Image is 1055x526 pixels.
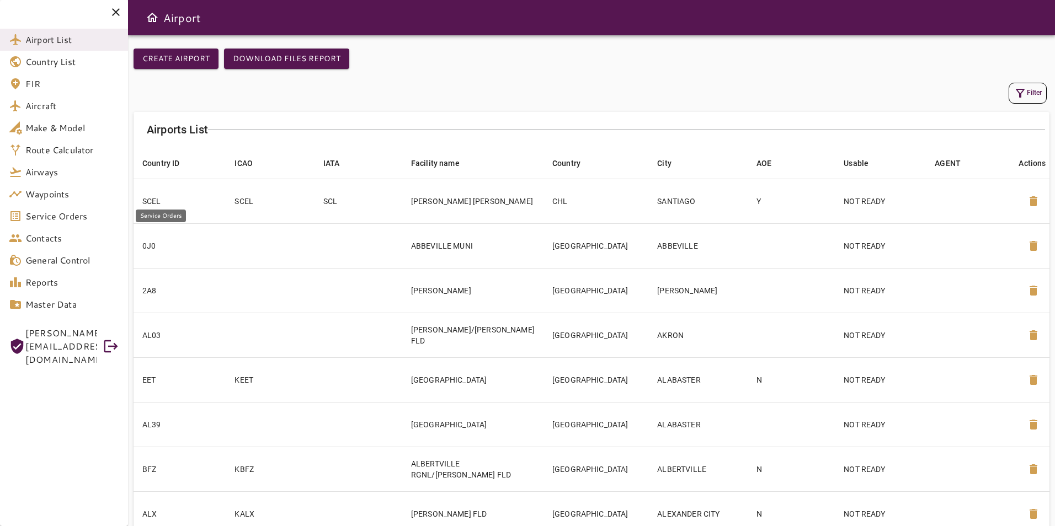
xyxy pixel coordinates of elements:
button: Create airport [134,49,219,69]
span: Airport List [25,33,119,46]
td: BFZ [134,447,226,491]
span: delete [1027,329,1040,342]
td: [GEOGRAPHIC_DATA] [544,313,648,357]
button: Delete Airport [1020,322,1047,348]
button: Filter [1009,83,1047,104]
td: [GEOGRAPHIC_DATA] [544,402,648,447]
p: NOT READY [844,374,917,385]
span: ICAO [235,157,267,170]
td: ALBERTVILLE [648,447,748,491]
p: NOT READY [844,330,917,341]
td: [PERSON_NAME] [648,268,748,313]
span: Reports [25,276,119,289]
p: NOT READY [844,464,917,475]
div: Country ID [142,157,180,170]
td: [GEOGRAPHIC_DATA] [544,357,648,402]
div: Usable [844,157,868,170]
div: IATA [323,157,340,170]
td: AL39 [134,402,226,447]
span: delete [1027,418,1040,431]
span: Waypoints [25,187,119,201]
td: EET [134,357,226,402]
td: ALABASTER [648,357,748,402]
td: 2A8 [134,268,226,313]
span: AOE [756,157,786,170]
span: Master Data [25,298,119,311]
button: Delete Airport [1020,233,1047,259]
h6: Airport [163,9,201,26]
span: Airways [25,165,119,179]
span: delete [1027,373,1040,387]
td: AL03 [134,313,226,357]
button: Delete Airport [1020,277,1047,304]
span: General Control [25,254,119,267]
span: delete [1027,239,1040,253]
td: SCEL [134,179,226,223]
td: SCL [315,179,402,223]
td: ALABASTER [648,402,748,447]
span: AGENT [935,157,975,170]
span: Service Orders [25,210,119,223]
span: delete [1027,463,1040,476]
td: CHL [544,179,648,223]
td: SANTIAGO [648,179,748,223]
td: N [748,357,835,402]
span: Country ID [142,157,194,170]
span: Aircraft [25,99,119,112]
button: Delete Airport [1020,411,1047,438]
h6: Airports List [147,121,208,138]
td: KEET [226,357,314,402]
td: Y [748,179,835,223]
span: Route Calculator [25,143,119,157]
span: delete [1027,195,1040,208]
p: NOT READY [844,419,917,430]
td: [GEOGRAPHIC_DATA] [402,402,544,447]
button: Download Files Report [224,49,349,69]
div: ICAO [235,157,253,170]
p: NOT READY [844,196,917,207]
td: ABBEVILLE MUNI [402,223,544,268]
div: Facility name [411,157,460,170]
td: 0J0 [134,223,226,268]
td: AKRON [648,313,748,357]
td: [GEOGRAPHIC_DATA] [544,223,648,268]
span: FIR [25,77,119,90]
span: Facility name [411,157,474,170]
button: Delete Airport [1020,367,1047,393]
p: NOT READY [844,240,917,251]
span: Country List [25,55,119,68]
button: Delete Airport [1020,188,1047,214]
span: Usable [844,157,883,170]
span: Make & Model [25,121,119,135]
span: IATA [323,157,354,170]
div: AGENT [935,157,961,170]
td: SCEL [226,179,314,223]
button: Open drawer [141,7,163,29]
div: AOE [756,157,771,170]
span: [PERSON_NAME][EMAIL_ADDRESS][DOMAIN_NAME] [25,326,97,366]
td: [PERSON_NAME] [PERSON_NAME] [402,179,544,223]
p: NOT READY [844,508,917,519]
p: NOT READY [844,285,917,296]
span: City [657,157,686,170]
div: Country [552,157,580,170]
td: [PERSON_NAME] [402,268,544,313]
div: Service Orders [136,210,186,222]
span: Contacts [25,232,119,245]
td: [PERSON_NAME]/[PERSON_NAME] FLD [402,313,544,357]
td: ABBEVILLE [648,223,748,268]
td: [GEOGRAPHIC_DATA] [544,447,648,491]
td: [GEOGRAPHIC_DATA] [402,357,544,402]
button: Delete Airport [1020,456,1047,482]
div: City [657,157,672,170]
span: delete [1027,284,1040,297]
span: delete [1027,507,1040,520]
td: ALBERTVILLE RGNL/[PERSON_NAME] FLD [402,447,544,491]
td: [GEOGRAPHIC_DATA] [544,268,648,313]
td: KBFZ [226,447,314,491]
span: Country [552,157,595,170]
td: N [748,447,835,491]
